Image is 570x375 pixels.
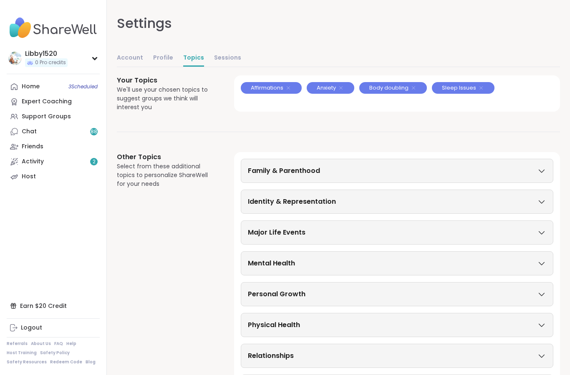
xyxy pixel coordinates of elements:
a: Blog [86,359,96,365]
a: Redeem Code [50,359,82,365]
a: Safety Policy [40,350,70,356]
a: Friends [7,139,100,154]
div: We'll use your chosen topics to suggest groups we think will interest you [117,85,214,112]
span: Sleep Issues [442,84,476,92]
a: Topics [183,50,204,67]
span: Body doubling [369,84,409,92]
h3: Personal Growth [248,289,305,299]
h3: Relationships [248,351,294,361]
a: Sessions [214,50,241,67]
div: Support Groups [22,112,71,121]
span: 2 [93,158,96,165]
a: Host [7,169,100,184]
div: Chat [22,127,37,136]
span: Anxiety [317,84,336,92]
div: Activity [22,157,44,166]
span: Affirmations [251,84,283,92]
a: FAQ [54,341,63,347]
a: Chat88 [7,124,100,139]
a: Support Groups [7,109,100,124]
h3: Mental Health [248,258,295,268]
div: Host [22,172,36,181]
a: Safety Resources [7,359,47,365]
a: Activity2 [7,154,100,169]
a: About Us [31,341,51,347]
a: Referrals [7,341,28,347]
a: Profile [153,50,173,67]
a: Help [66,341,76,347]
div: Settings [117,13,172,33]
div: Select from these additional topics to personalize ShareWell for your needs [117,162,214,188]
h3: Identity & Representation [248,197,336,207]
span: 0 Pro credits [35,59,66,66]
a: Logout [7,320,100,335]
div: Earn $20 Credit [7,298,100,313]
a: Host Training [7,350,37,356]
h3: Other Topics [117,152,214,162]
div: Libby1520 [25,49,68,58]
div: Logout [21,324,42,332]
a: Home3Scheduled [7,79,100,94]
div: Friends [22,142,43,151]
img: Libby1520 [8,52,22,65]
img: ShareWell Nav Logo [7,13,100,42]
h3: Your Topics [117,75,214,85]
h3: Physical Health [248,320,300,330]
span: 88 [91,128,97,135]
div: Expert Coaching [22,97,72,106]
a: Expert Coaching [7,94,100,109]
h3: Major Life Events [248,227,305,237]
span: 3 Scheduled [68,83,98,90]
h3: Family & Parenthood [248,166,320,176]
a: Account [117,50,143,67]
div: Home [22,82,40,91]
